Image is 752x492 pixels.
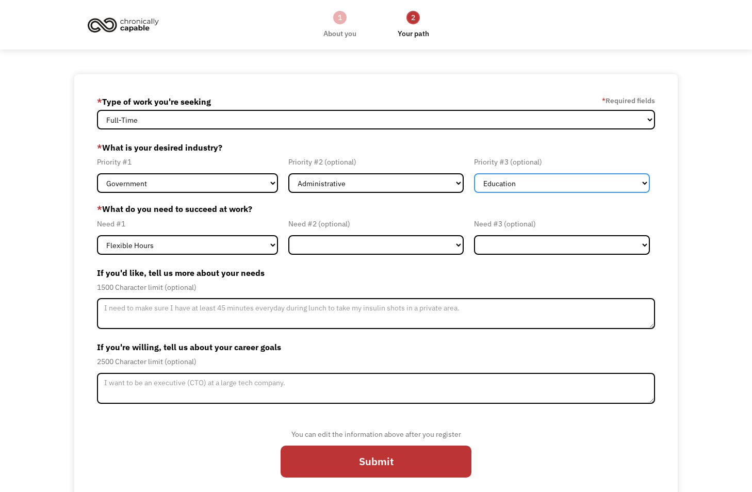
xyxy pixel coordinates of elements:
[97,355,656,368] div: 2500 Character limit (optional)
[97,156,278,168] div: Priority #1
[281,446,471,478] input: Submit
[288,156,464,168] div: Priority #2 (optional)
[288,218,464,230] div: Need #2 (optional)
[474,218,650,230] div: Need #3 (optional)
[474,156,650,168] div: Priority #3 (optional)
[602,94,655,107] label: Required fields
[97,139,656,156] label: What is your desired industry?
[398,27,429,40] div: Your path
[97,265,656,281] label: If you'd like, tell us more about your needs
[333,11,347,24] div: 1
[97,93,211,110] label: Type of work you're seeking
[398,10,429,40] a: 2Your path
[97,218,278,230] div: Need #1
[281,428,471,440] div: You can edit the information above after you register
[323,10,356,40] a: 1About you
[97,281,656,293] div: 1500 Character limit (optional)
[85,13,162,36] img: Chronically Capable logo
[406,11,420,24] div: 2
[323,27,356,40] div: About you
[97,203,656,215] label: What do you need to succeed at work?
[97,339,656,355] label: If you're willing, tell us about your career goals
[97,93,656,487] form: Member-Update-Form-Step2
